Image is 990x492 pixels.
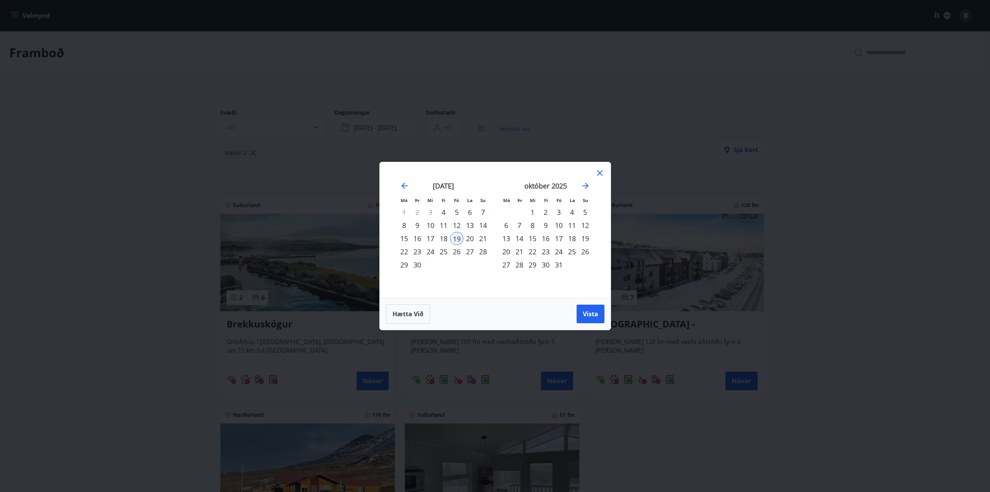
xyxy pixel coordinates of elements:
[437,206,450,219] div: 4
[433,181,454,190] strong: [DATE]
[579,232,592,245] div: 19
[437,219,450,232] div: 11
[393,310,423,318] span: Hætta við
[389,171,601,288] div: Calendar
[398,206,411,219] td: Not available. mánudagur, 1. september 2025
[579,219,592,232] div: 12
[424,232,437,245] td: Choose miðvikudagur, 17. september 2025 as your check-out date. It’s available.
[463,245,476,258] div: 27
[524,181,567,190] strong: október 2025
[411,245,424,258] div: 23
[476,206,490,219] td: Choose sunnudagur, 7. september 2025 as your check-out date. It’s available.
[539,206,552,219] div: 2
[398,232,411,245] td: Choose mánudagur, 15. september 2025 as your check-out date. It’s available.
[450,245,463,258] div: 26
[552,232,565,245] td: Choose föstudagur, 17. október 2025 as your check-out date. It’s available.
[463,232,476,245] div: 20
[539,219,552,232] div: 9
[424,245,437,258] td: Choose miðvikudagur, 24. september 2025 as your check-out date. It’s available.
[539,245,552,258] div: 23
[539,232,552,245] div: 16
[500,245,513,258] td: Choose mánudagur, 20. október 2025 as your check-out date. It’s available.
[450,206,463,219] div: 5
[500,232,513,245] td: Choose mánudagur, 13. október 2025 as your check-out date. It’s available.
[463,206,476,219] div: 6
[500,245,513,258] div: 20
[476,206,490,219] div: 7
[398,245,411,258] div: 22
[450,232,463,245] div: 19
[424,245,437,258] div: 24
[556,197,562,203] small: Fö
[579,245,592,258] td: Choose sunnudagur, 26. október 2025 as your check-out date. It’s available.
[398,245,411,258] td: Choose mánudagur, 22. september 2025 as your check-out date. It’s available.
[539,258,552,271] div: 30
[411,232,424,245] td: Choose þriðjudagur, 16. september 2025 as your check-out date. It’s available.
[463,232,476,245] td: Choose laugardagur, 20. september 2025 as your check-out date. It’s available.
[565,219,579,232] div: 11
[411,232,424,245] div: 16
[411,219,424,232] td: Choose þriðjudagur, 9. september 2025 as your check-out date. It’s available.
[565,206,579,219] td: Choose laugardagur, 4. október 2025 as your check-out date. It’s available.
[513,219,526,232] div: 7
[424,232,437,245] div: 17
[500,219,513,232] div: 6
[565,232,579,245] div: 18
[463,245,476,258] td: Choose laugardagur, 27. september 2025 as your check-out date. It’s available.
[565,245,579,258] td: Choose laugardagur, 25. október 2025 as your check-out date. It’s available.
[500,258,513,271] td: Choose mánudagur, 27. október 2025 as your check-out date. It’s available.
[539,232,552,245] td: Choose fimmtudagur, 16. október 2025 as your check-out date. It’s available.
[411,219,424,232] div: 9
[513,258,526,271] div: 28
[513,232,526,245] td: Choose þriðjudagur, 14. október 2025 as your check-out date. It’s available.
[437,206,450,219] td: Choose fimmtudagur, 4. september 2025 as your check-out date. It’s available.
[539,206,552,219] td: Choose fimmtudagur, 2. október 2025 as your check-out date. It’s available.
[503,197,510,203] small: Má
[476,232,490,245] td: Choose sunnudagur, 21. september 2025 as your check-out date. It’s available.
[411,258,424,271] td: Choose þriðjudagur, 30. september 2025 as your check-out date. It’s available.
[463,206,476,219] td: Choose laugardagur, 6. september 2025 as your check-out date. It’s available.
[513,245,526,258] td: Choose þriðjudagur, 21. október 2025 as your check-out date. It’s available.
[552,206,565,219] td: Choose föstudagur, 3. október 2025 as your check-out date. It’s available.
[526,245,539,258] td: Choose miðvikudagur, 22. október 2025 as your check-out date. It’s available.
[513,219,526,232] td: Choose þriðjudagur, 7. október 2025 as your check-out date. It’s available.
[579,232,592,245] td: Choose sunnudagur, 19. október 2025 as your check-out date. It’s available.
[398,219,411,232] div: 8
[530,197,536,203] small: Mi
[463,219,476,232] td: Choose laugardagur, 13. september 2025 as your check-out date. It’s available.
[565,245,579,258] div: 25
[454,197,459,203] small: Fö
[450,245,463,258] td: Choose föstudagur, 26. september 2025 as your check-out date. It’s available.
[437,232,450,245] td: Choose fimmtudagur, 18. september 2025 as your check-out date. It’s available.
[386,304,430,324] button: Hætta við
[415,197,420,203] small: Þr
[583,197,588,203] small: Su
[450,232,463,245] td: Selected as start date. föstudagur, 19. september 2025
[437,232,450,245] div: 18
[526,206,539,219] div: 1
[463,219,476,232] div: 13
[424,206,437,219] td: Not available. miðvikudagur, 3. september 2025
[577,305,604,323] button: Vista
[526,206,539,219] td: Choose miðvikudagur, 1. október 2025 as your check-out date. It’s available.
[411,258,424,271] div: 30
[517,197,522,203] small: Þr
[539,219,552,232] td: Choose fimmtudagur, 9. október 2025 as your check-out date. It’s available.
[398,258,411,271] td: Choose mánudagur, 29. september 2025 as your check-out date. It’s available.
[579,206,592,219] td: Choose sunnudagur, 5. október 2025 as your check-out date. It’s available.
[552,219,565,232] td: Choose föstudagur, 10. október 2025 as your check-out date. It’s available.
[411,206,424,219] td: Not available. þriðjudagur, 2. september 2025
[450,219,463,232] div: 12
[539,245,552,258] td: Choose fimmtudagur, 23. október 2025 as your check-out date. It’s available.
[398,258,411,271] div: 29
[411,245,424,258] td: Choose þriðjudagur, 23. september 2025 as your check-out date. It’s available.
[526,219,539,232] td: Choose miðvikudagur, 8. október 2025 as your check-out date. It’s available.
[398,219,411,232] td: Choose mánudagur, 8. september 2025 as your check-out date. It’s available.
[513,245,526,258] div: 21
[570,197,575,203] small: La
[552,206,565,219] div: 3
[437,245,450,258] td: Choose fimmtudagur, 25. september 2025 as your check-out date. It’s available.
[398,232,411,245] div: 15
[579,245,592,258] div: 26
[500,232,513,245] div: 13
